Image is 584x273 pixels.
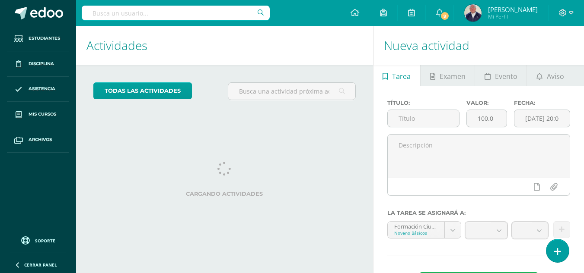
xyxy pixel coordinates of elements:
[29,136,52,143] span: Archivos
[7,51,69,77] a: Disciplina
[35,238,55,244] span: Soporte
[394,230,438,236] div: Noveno Básicos
[86,26,363,65] h1: Actividades
[488,13,538,20] span: Mi Perfil
[29,60,54,67] span: Disciplina
[475,65,527,86] a: Evento
[440,66,466,87] span: Examen
[388,222,461,238] a: Formación Ciudadana Bas III 'A'Noveno Básicos
[388,110,459,127] input: Título
[7,26,69,51] a: Estudiantes
[7,77,69,102] a: Asistencia
[82,6,270,20] input: Busca un usuario...
[7,102,69,127] a: Mis cursos
[392,66,411,87] span: Tarea
[527,65,573,86] a: Aviso
[7,127,69,153] a: Archivos
[514,110,570,127] input: Fecha de entrega
[384,26,574,65] h1: Nueva actividad
[24,262,57,268] span: Cerrar panel
[467,110,507,127] input: Puntos máximos
[464,4,482,22] img: 4400bde977c2ef3c8e0f06f5677fdb30.png
[440,11,449,21] span: 9
[29,85,55,92] span: Asistencia
[514,100,570,106] label: Fecha:
[466,100,507,106] label: Valor:
[421,65,475,86] a: Examen
[10,234,66,246] a: Soporte
[93,82,192,99] a: todas las Actividades
[29,111,56,118] span: Mis cursos
[93,191,356,197] label: Cargando actividades
[495,66,517,87] span: Evento
[29,35,60,42] span: Estudiantes
[228,83,355,100] input: Busca una actividad próxima aquí...
[547,66,564,87] span: Aviso
[387,100,460,106] label: Título:
[387,210,570,216] label: La tarea se asignará a:
[488,5,538,14] span: [PERSON_NAME]
[394,222,438,230] div: Formación Ciudadana Bas III 'A'
[373,65,420,86] a: Tarea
